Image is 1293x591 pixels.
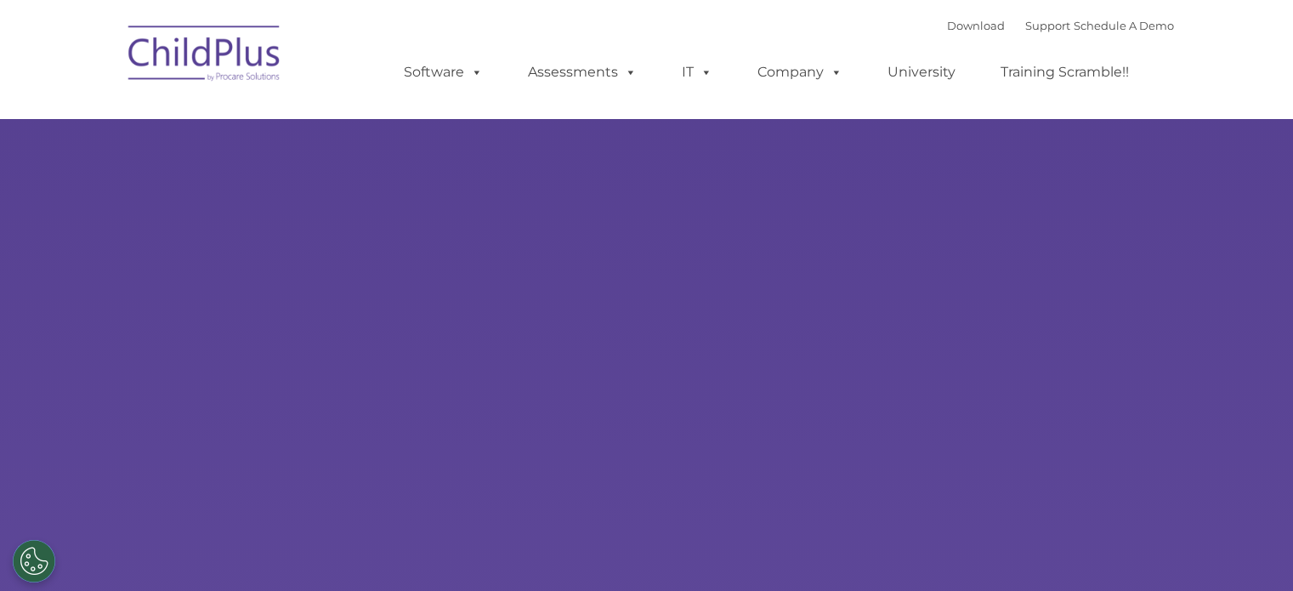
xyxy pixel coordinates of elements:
a: Download [947,19,1005,32]
a: Schedule A Demo [1074,19,1174,32]
a: Training Scramble!! [984,55,1146,89]
img: ChildPlus by Procare Solutions [120,14,290,99]
a: Support [1025,19,1070,32]
button: Cookies Settings [13,540,55,582]
a: Assessments [511,55,654,89]
font: | [947,19,1174,32]
a: Software [387,55,500,89]
a: University [871,55,973,89]
a: IT [665,55,729,89]
a: Company [740,55,859,89]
